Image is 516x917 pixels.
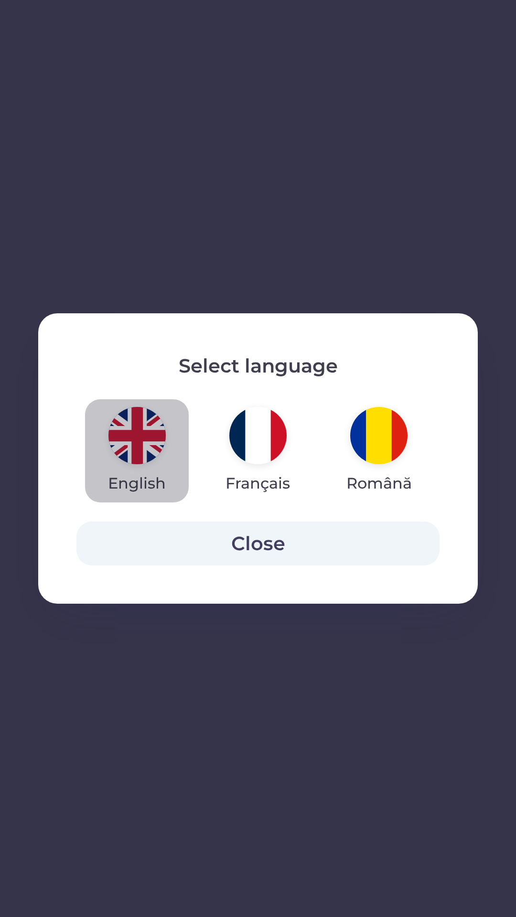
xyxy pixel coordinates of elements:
[76,522,440,565] button: Close
[226,472,290,495] p: Français
[323,399,435,502] button: Română
[108,407,166,464] img: en flag
[346,472,412,495] p: Română
[350,407,408,464] img: ro flag
[76,352,440,380] p: Select language
[229,407,287,464] img: fr flag
[85,399,189,502] button: English
[108,472,166,495] p: English
[203,399,313,502] button: Français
